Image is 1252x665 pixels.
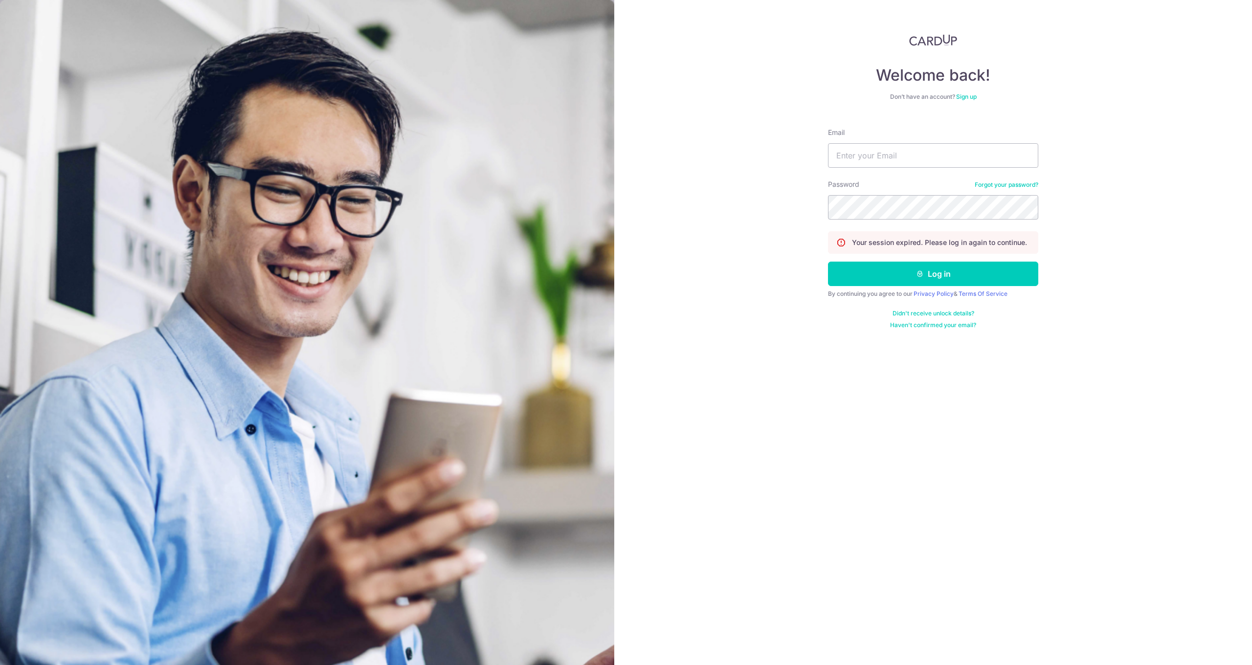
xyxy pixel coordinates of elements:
[828,143,1038,168] input: Enter your Email
[893,310,974,317] a: Didn't receive unlock details?
[828,290,1038,298] div: By continuing you agree to our &
[828,128,845,137] label: Email
[828,262,1038,286] button: Log in
[975,181,1038,189] a: Forgot your password?
[914,290,954,297] a: Privacy Policy
[890,321,976,329] a: Haven't confirmed your email?
[909,34,957,46] img: CardUp Logo
[852,238,1027,247] p: Your session expired. Please log in again to continue.
[959,290,1007,297] a: Terms Of Service
[828,66,1038,85] h4: Welcome back!
[828,93,1038,101] div: Don’t have an account?
[828,179,859,189] label: Password
[956,93,977,100] a: Sign up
